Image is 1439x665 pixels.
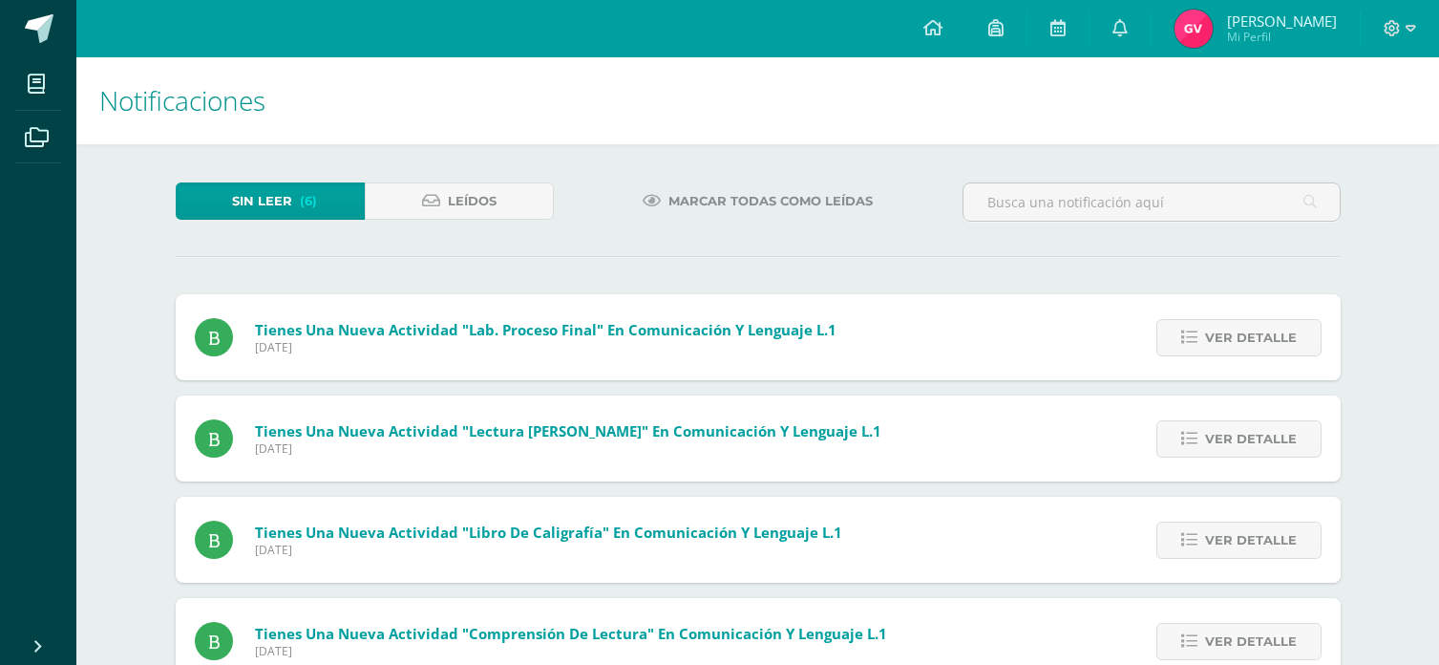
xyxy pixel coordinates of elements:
span: Mi Perfil [1227,29,1337,45]
span: Tienes una nueva actividad "Libro de caligrafía" En Comunicación y Lenguaje L.1 [255,523,842,542]
span: [DATE] [255,440,881,457]
span: Tienes una nueva actividad "Lab. proceso final" En Comunicación y Lenguaje L.1 [255,320,836,339]
span: Notificaciones [99,82,265,118]
span: [DATE] [255,643,887,659]
span: [DATE] [255,542,842,558]
span: Tienes una nueva actividad "Lectura [PERSON_NAME]" En Comunicación y Lenguaje L.1 [255,421,881,440]
a: Leídos [365,182,554,220]
span: Tienes una nueva actividad "Comprensión de lectura" En Comunicación y Lenguaje L.1 [255,624,887,643]
span: Ver detalle [1205,421,1297,457]
span: Ver detalle [1205,320,1297,355]
input: Busca una notificación aquí [963,183,1340,221]
span: [PERSON_NAME] [1227,11,1337,31]
span: Ver detalle [1205,624,1297,659]
span: Sin leer [232,183,292,219]
span: Marcar todas como leídas [668,183,873,219]
span: [DATE] [255,339,836,355]
span: Ver detalle [1205,523,1297,558]
a: Sin leer(6) [176,182,365,220]
img: 7dc5dd6dc5eac2a4813ab7ae4b6d8255.png [1174,10,1213,48]
span: (6) [300,183,317,219]
a: Marcar todas como leídas [619,182,897,220]
span: Leídos [448,183,497,219]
